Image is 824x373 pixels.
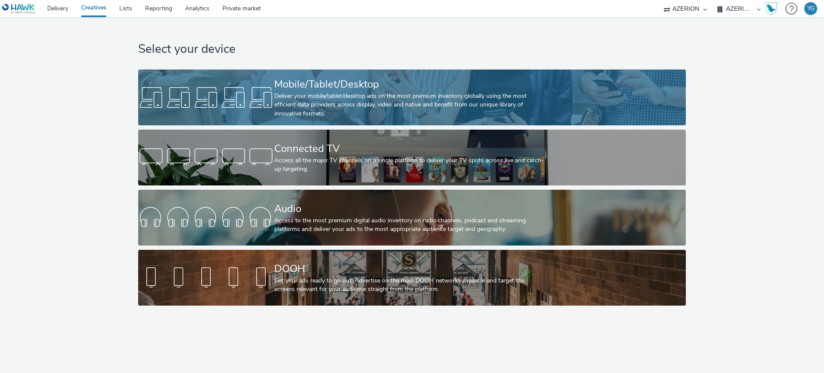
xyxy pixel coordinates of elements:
[274,261,546,276] div: DOOH
[274,156,546,174] div: Access all the major TV channels on a single platform to deliver your TV spots across live and ca...
[138,70,685,125] a: Mobile/Tablet/DesktopDeliver your mobile/tablet/desktop ads on the most premium inventory globall...
[274,216,546,234] div: Access to the most premium digital audio inventory on radio channels, podcast and streaming platf...
[274,276,546,294] div: Get your ads ready to go out! Advertise on the main DOOH networks available and target the screen...
[274,92,546,118] div: Deliver your mobile/tablet/desktop ads on the most premium inventory globally using the most effi...
[138,130,685,185] a: Connected TVAccess all the major TV channels on a single platform to deliver your TV spots across...
[138,41,685,58] h1: Select your device
[138,190,685,246] a: AudioAccess to the most premium digital audio inventory on radio channels, podcast and streaming ...
[138,250,685,306] a: DOOHGet your ads ready to go out! Advertise on the main DOOH networks available and target the sc...
[2,3,35,14] img: undefined Logo
[765,2,778,15] img: Hawk Academy
[274,141,546,156] div: Connected TV
[274,201,546,216] div: Audio
[807,2,815,15] div: YG
[765,2,781,15] a: Hawk Academy
[274,77,546,92] div: Mobile/Tablet/Desktop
